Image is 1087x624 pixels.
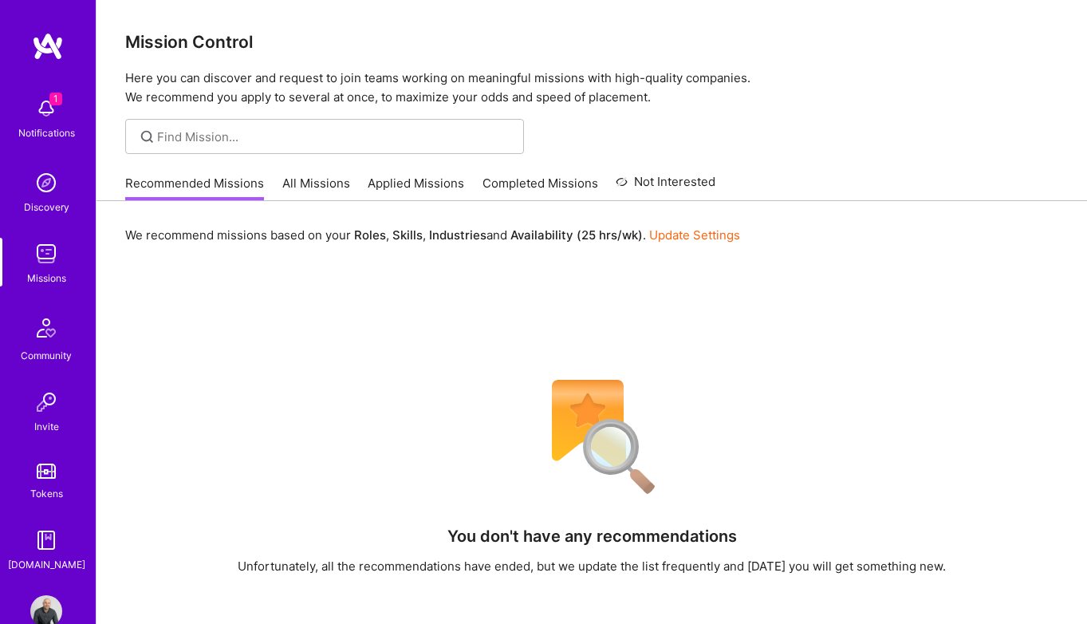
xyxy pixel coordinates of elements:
span: 1 [49,93,62,105]
img: No Results [524,369,660,505]
a: Recommended Missions [125,175,264,201]
img: teamwork [30,238,62,270]
img: Invite [30,386,62,418]
a: Applied Missions [368,175,464,201]
h3: Mission Control [125,32,1058,52]
a: All Missions [282,175,350,201]
h4: You don't have any recommendations [447,527,737,546]
div: Missions [27,270,66,286]
b: Skills [392,227,423,243]
div: [DOMAIN_NAME] [8,556,85,573]
i: icon SearchGrey [138,128,156,146]
img: logo [32,32,64,61]
div: Tokens [30,485,63,502]
b: Industries [429,227,486,243]
img: discovery [30,167,62,199]
b: Availability (25 hrs/wk) [510,227,643,243]
div: Invite [34,418,59,435]
a: Completed Missions [482,175,598,201]
img: Community [27,309,65,347]
a: Update Settings [649,227,740,243]
img: bell [30,93,62,124]
a: Not Interested [616,172,715,201]
img: guide book [30,524,62,556]
img: tokens [37,464,56,479]
p: Here you can discover and request to join teams working on meaningful missions with high-quality ... [125,69,1058,107]
p: We recommend missions based on your , , and . [125,227,740,243]
b: Roles [354,227,386,243]
input: Find Mission... [157,128,512,145]
div: Community [21,347,72,364]
div: Discovery [24,199,69,215]
div: Notifications [18,124,75,141]
div: Unfortunately, all the recommendations have ended, but we update the list frequently and [DATE] y... [238,558,946,575]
